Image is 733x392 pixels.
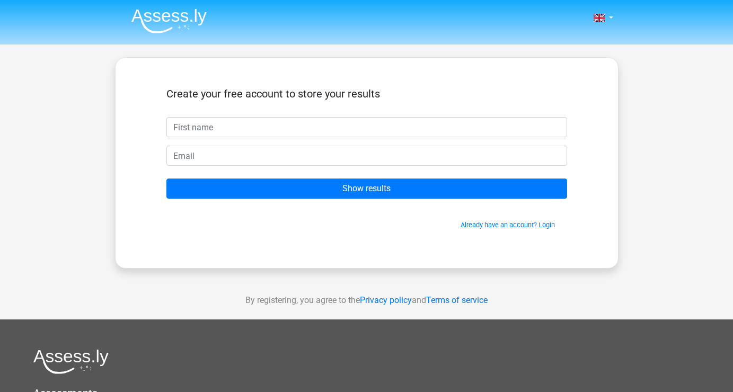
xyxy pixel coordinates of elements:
[461,221,555,229] a: Already have an account? Login
[166,117,567,137] input: First name
[360,295,412,305] a: Privacy policy
[426,295,488,305] a: Terms of service
[131,8,207,33] img: Assessly
[166,87,567,100] h5: Create your free account to store your results
[33,349,109,374] img: Assessly logo
[166,179,567,199] input: Show results
[166,146,567,166] input: Email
